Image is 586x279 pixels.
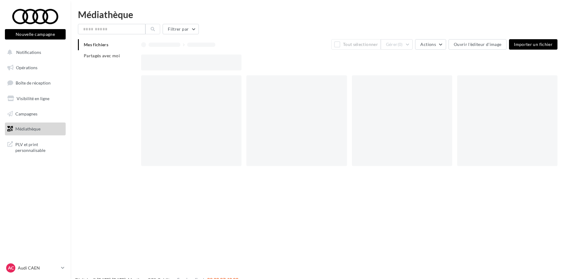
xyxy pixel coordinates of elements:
span: Importer un fichier [514,42,553,47]
button: Filtrer par [163,24,199,34]
span: Actions [420,42,436,47]
span: AC [8,265,14,271]
span: Partagés avec moi [84,53,120,58]
button: Ouvrir l'éditeur d'image [449,39,507,50]
a: Campagnes [4,107,67,120]
div: Médiathèque [78,10,579,19]
a: PLV et print personnalisable [4,138,67,156]
span: Opérations [16,65,37,70]
a: Visibilité en ligne [4,92,67,105]
span: Boîte de réception [16,80,51,85]
button: Importer un fichier [509,39,557,50]
button: Actions [415,39,446,50]
a: AC Audi CAEN [5,262,66,274]
span: Campagnes [15,111,37,116]
span: PLV et print personnalisable [15,140,63,153]
button: Gérer(0) [381,39,413,50]
span: Visibilité en ligne [17,96,49,101]
p: Audi CAEN [18,265,59,271]
button: Tout sélectionner [331,39,380,50]
a: Médiathèque [4,123,67,135]
span: Notifications [16,50,41,55]
span: Mes fichiers [84,42,108,47]
span: Médiathèque [15,126,40,131]
a: Boîte de réception [4,76,67,89]
a: Opérations [4,61,67,74]
button: Notifications [4,46,64,59]
span: (0) [398,42,403,47]
button: Nouvelle campagne [5,29,66,40]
